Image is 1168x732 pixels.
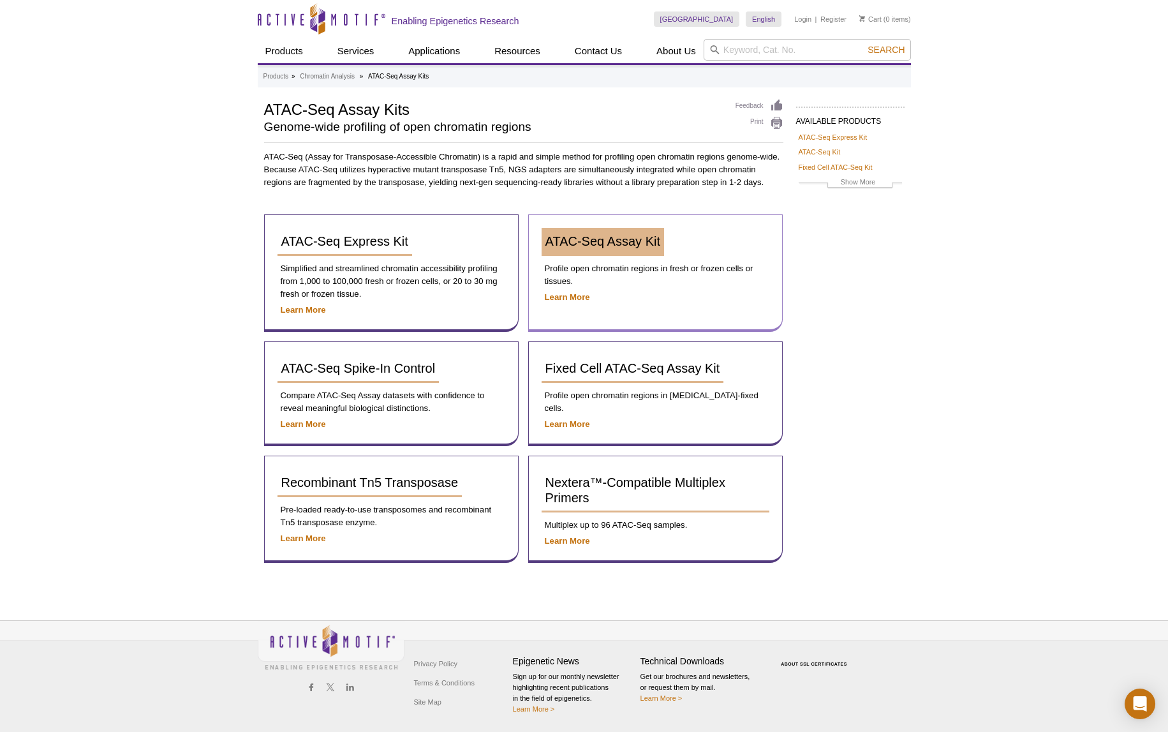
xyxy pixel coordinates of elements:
a: Learn More [281,419,326,429]
img: Active Motif, [258,621,404,673]
p: ATAC-Seq (Assay for Transposase-Accessible Chromatin) is a rapid and simple method for profiling ... [264,151,783,189]
a: Chromatin Analysis [300,71,355,82]
a: Show More [799,176,902,191]
a: ATAC-Seq Express Kit [277,228,412,256]
p: Compare ATAC-Seq Assay datasets with confidence to reveal meaningful biological distinctions. [277,389,505,415]
a: Products [258,39,311,63]
h4: Epigenetic News [513,656,634,667]
a: Learn More [281,534,326,543]
li: » [292,73,295,80]
a: Learn More > [640,694,683,702]
p: Get our brochures and newsletters, or request them by mail. [640,671,762,704]
a: English [746,11,781,27]
h2: Genome-wide profiling of open chromatin regions [264,121,723,133]
a: Products [263,71,288,82]
p: Sign up for our monthly newsletter highlighting recent publications in the field of epigenetics. [513,671,634,715]
span: ATAC-Seq Assay Kit [545,234,660,248]
span: Nextera™-Compatible Multiplex Primers [545,475,725,505]
a: Feedback [736,99,783,113]
a: ATAC-Seq Express Kit [799,131,868,143]
span: ATAC-Seq Spike-In Control [281,361,436,375]
a: Learn More [281,305,326,315]
a: Services [330,39,382,63]
table: Click to Verify - This site chose Symantec SSL for secure e-commerce and confidential communicati... [768,643,864,671]
a: Applications [401,39,468,63]
li: » [360,73,364,80]
span: ATAC-Seq Express Kit [281,234,408,248]
span: Search [868,45,905,55]
button: Search [864,44,908,56]
a: About Us [649,39,704,63]
a: Cart [859,15,882,24]
input: Keyword, Cat. No. [704,39,911,61]
div: Open Intercom Messenger [1125,689,1155,719]
p: Simplified and streamlined chromatin accessibility profiling from 1,000 to 100,000 fresh or froze... [277,262,505,301]
a: Contact Us [567,39,630,63]
p: Profile open chromatin regions in [MEDICAL_DATA]-fixed cells. [542,389,769,415]
a: Register [820,15,846,24]
a: Privacy Policy [411,654,461,673]
img: Your Cart [859,15,865,22]
p: Pre-loaded ready-to-use transposomes and recombinant Tn5 transposase enzyme. [277,504,505,529]
p: Profile open chromatin regions in fresh or frozen cells or tissues. [542,262,769,288]
a: ATAC-Seq Kit [799,146,841,158]
a: Login [794,15,811,24]
a: [GEOGRAPHIC_DATA] [654,11,740,27]
a: Terms & Conditions [411,673,478,692]
a: ATAC-Seq Assay Kit [542,228,664,256]
h4: Technical Downloads [640,656,762,667]
a: Fixed Cell ATAC-Seq Assay Kit [542,355,724,383]
a: Nextera™-Compatible Multiplex Primers [542,469,769,512]
a: Recombinant Tn5 Transposase [277,469,462,497]
h1: ATAC-Seq Assay Kits [264,99,723,118]
a: Learn More [545,419,590,429]
span: Recombinant Tn5 Transposase [281,475,459,489]
a: Learn More > [513,705,555,713]
a: Learn More [545,536,590,546]
a: Site Map [411,692,445,712]
li: ATAC-Seq Assay Kits [368,73,429,80]
a: ATAC-Seq Spike-In Control [277,355,440,383]
a: Learn More [545,292,590,302]
a: Fixed Cell ATAC-Seq Kit [799,161,873,173]
a: Resources [487,39,548,63]
a: Print [736,116,783,130]
h2: Enabling Epigenetics Research [392,15,519,27]
h2: AVAILABLE PRODUCTS [796,107,905,130]
p: Multiplex up to 96 ATAC-Seq samples. [542,519,769,532]
li: (0 items) [859,11,911,27]
a: ABOUT SSL CERTIFICATES [781,662,847,666]
span: Fixed Cell ATAC-Seq Assay Kit [545,361,720,375]
li: | [815,11,817,27]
